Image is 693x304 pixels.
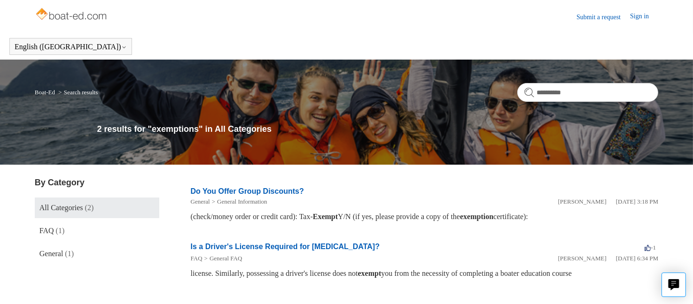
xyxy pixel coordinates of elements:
li: General [191,197,210,206]
em: Exempt [313,213,338,220]
a: General [191,198,210,205]
em: exemption [460,213,493,220]
li: [PERSON_NAME] [558,197,607,206]
a: Boat-Ed [35,89,55,96]
a: FAQ (1) [35,220,160,241]
a: General Information [217,198,267,205]
button: English ([GEOGRAPHIC_DATA]) [15,43,127,51]
h1: 2 results for "exemptions" in All Categories [97,123,659,136]
a: FAQ [191,255,202,262]
time: 01/05/2024, 15:18 [616,198,658,205]
span: FAQ [39,227,54,235]
span: (1) [56,227,65,235]
a: Sign in [630,11,658,23]
em: exempt [358,269,382,277]
li: Search results [56,89,98,96]
div: (check/money order or credit card): Tax- Y/N (if yes, please provide a copy of the certificate):​​​ [191,211,659,222]
li: General FAQ [202,254,242,263]
div: license. Similarly, possessing a driver's license does not you from the necessity of completing a... [191,268,659,279]
li: FAQ [191,254,202,263]
span: General [39,250,63,258]
a: All Categories (2) [35,198,160,218]
li: Boat-Ed [35,89,57,96]
time: 03/16/2022, 18:34 [616,255,658,262]
img: Boat-Ed Help Center home page [35,6,109,24]
span: (1) [65,250,74,258]
span: All Categories [39,204,83,212]
li: [PERSON_NAME] [558,254,607,263]
button: Live chat [662,273,686,297]
span: -1 [645,244,656,251]
a: Do You Offer Group Discounts? [191,187,304,195]
a: Submit a request [576,12,630,22]
input: Search [517,83,658,102]
h3: By Category [35,176,160,189]
a: General FAQ [210,255,242,262]
a: General (1) [35,243,160,264]
li: General Information [210,197,267,206]
a: Is a Driver's License Required for [MEDICAL_DATA]? [191,243,380,251]
span: (2) [85,204,94,212]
